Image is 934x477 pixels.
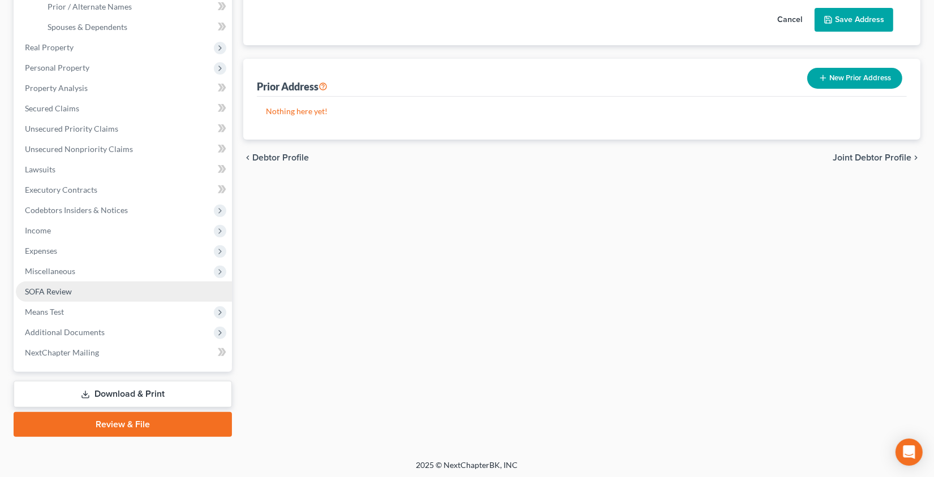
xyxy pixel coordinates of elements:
div: Prior Address [257,80,328,93]
span: SOFA Review [25,287,72,296]
span: Means Test [25,307,64,316]
span: Expenses [25,246,57,255]
span: Additional Documents [25,327,105,337]
a: Secured Claims [16,98,232,119]
a: Review & File [14,412,232,437]
span: Unsecured Priority Claims [25,124,118,133]
span: Unsecured Nonpriority Claims [25,144,133,154]
p: Nothing here yet! [266,106,898,117]
a: SOFA Review [16,281,232,302]
span: NextChapter Mailing [25,348,99,357]
span: Property Analysis [25,83,88,93]
button: Cancel [765,8,815,31]
span: Personal Property [25,63,89,72]
span: Real Property [25,42,74,52]
a: Spouses & Dependents [38,17,232,37]
a: Unsecured Priority Claims [16,119,232,139]
span: Joint Debtor Profile [833,153,911,162]
span: Prior / Alternate Names [48,2,132,11]
button: Joint Debtor Profile chevron_right [833,153,920,162]
a: Lawsuits [16,159,232,180]
span: Spouses & Dependents [48,22,127,32]
span: Lawsuits [25,164,55,174]
span: Debtor Profile [252,153,309,162]
a: Property Analysis [16,78,232,98]
span: Secured Claims [25,103,79,113]
div: Open Intercom Messenger [896,439,923,466]
i: chevron_left [243,153,252,162]
button: Save Address [815,8,893,32]
button: New Prior Address [807,68,902,89]
button: chevron_left Debtor Profile [243,153,309,162]
a: NextChapter Mailing [16,342,232,363]
span: Miscellaneous [25,266,75,276]
a: Unsecured Nonpriority Claims [16,139,232,159]
span: Codebtors Insiders & Notices [25,205,128,215]
span: Executory Contracts [25,185,97,194]
span: Income [25,226,51,235]
a: Download & Print [14,381,232,407]
a: Executory Contracts [16,180,232,200]
i: chevron_right [911,153,920,162]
